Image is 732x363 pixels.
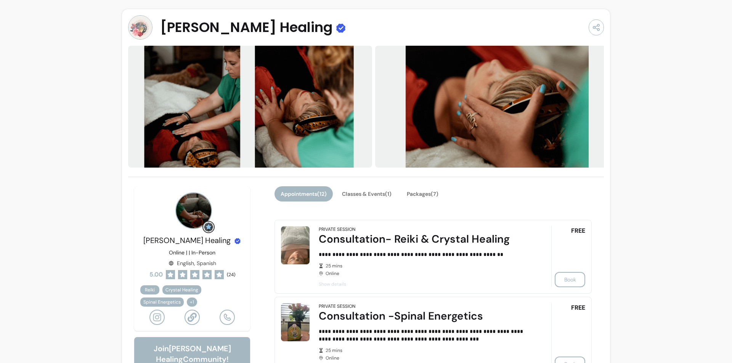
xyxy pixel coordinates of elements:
img: Consultation- Reiki & Crystal Healing [281,226,310,264]
button: Book [555,272,585,287]
span: 5.00 [149,270,163,279]
span: 25 mins [326,347,530,353]
button: Classes & Events(1) [336,186,398,201]
button: Appointments(12) [274,186,333,201]
span: FREE [571,303,585,312]
button: Packages(7) [401,186,445,201]
img: https://d22cr2pskkweo8.cloudfront.net/6a21e702-33b9-4bd3-838a-eb5df7ac7b96 [375,46,619,168]
img: Consultation -Spinal Energetics [281,303,310,341]
div: English, Spanish [169,259,216,267]
span: [PERSON_NAME] Healing [160,20,332,35]
div: Private Session [319,226,355,232]
div: Private Session [319,303,355,309]
div: Online [319,347,530,361]
span: Show details [319,281,530,287]
span: [PERSON_NAME] Healing [143,235,231,245]
span: 25 mins [326,263,530,269]
p: Online | | In-Person [169,249,215,256]
span: ( 24 ) [227,272,235,278]
img: https://d22cr2pskkweo8.cloudfront.net/14ca963f-54f6-4267-ab7e-7e0e4ef44063 [128,46,372,168]
span: FREE [571,226,585,235]
div: Consultation- Reiki & Crystal Healing [319,232,530,246]
img: Provider image [175,192,212,229]
div: Online [319,263,530,277]
div: Consultation -Spinal Energetics [319,309,530,323]
span: Spinal Energetics [143,299,181,305]
img: Grow [204,222,213,232]
span: + 1 [188,299,196,305]
span: Crystal Healing [165,287,198,293]
span: Reiki [145,287,155,293]
img: Provider image [128,15,152,40]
